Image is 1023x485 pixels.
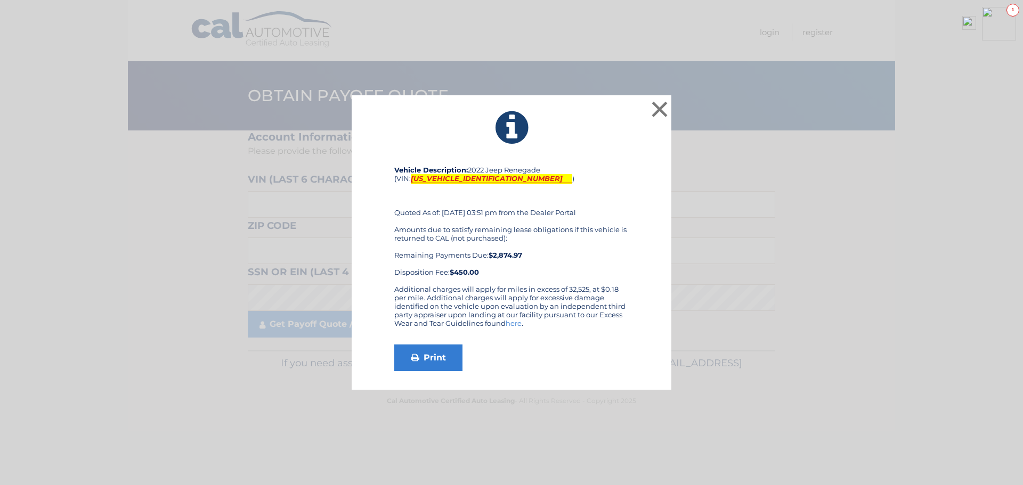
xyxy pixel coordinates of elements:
[649,98,670,120] button: ×
[394,166,629,285] div: 2022 Jeep Renegade (VIN: ) Quoted As of: [DATE] 03:51 pm from the Dealer Portal
[411,174,572,184] mark: [US_VEHICLE_IDENTIFICATION_NUMBER]
[982,7,1016,40] img: minimized-icon.png
[394,344,462,371] a: Print
[962,16,976,30] img: minimized-close.png
[506,319,522,327] a: here
[450,268,479,276] strong: $450.00
[489,251,522,259] b: $2,874.97
[394,166,468,174] strong: Vehicle Description:
[394,285,629,336] div: Additional charges will apply for miles in excess of 32,525, at $0.18 per mile. Additional charge...
[394,225,629,276] div: Amounts due to satisfy remaining lease obligations if this vehicle is returned to CAL (not purcha...
[1006,4,1019,17] div: 1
